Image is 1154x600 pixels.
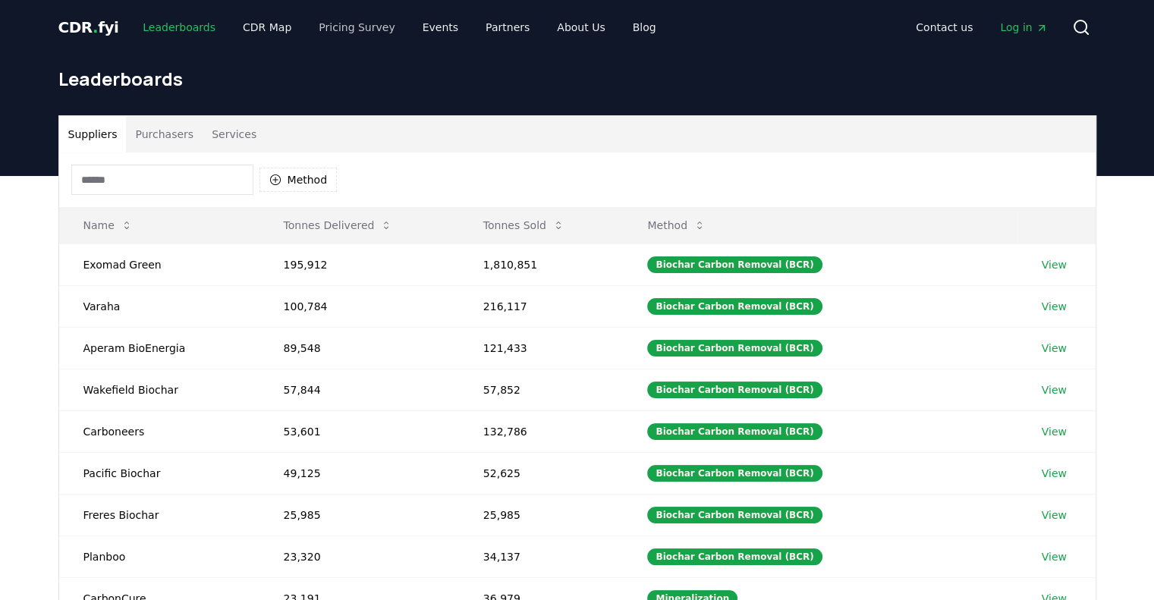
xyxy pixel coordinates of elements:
[272,210,405,240] button: Tonnes Delivered
[259,285,459,327] td: 100,784
[259,536,459,577] td: 23,320
[259,243,459,285] td: 195,912
[459,410,624,452] td: 132,786
[58,17,119,38] a: CDR.fyi
[59,410,259,452] td: Carboneers
[410,14,470,41] a: Events
[459,369,624,410] td: 57,852
[307,14,407,41] a: Pricing Survey
[459,327,624,369] td: 121,433
[93,18,98,36] span: .
[259,410,459,452] td: 53,601
[459,452,624,494] td: 52,625
[904,14,1059,41] nav: Main
[259,369,459,410] td: 57,844
[988,14,1059,41] a: Log in
[1042,507,1067,523] a: View
[59,452,259,494] td: Pacific Biochar
[635,210,718,240] button: Method
[1042,466,1067,481] a: View
[1000,20,1047,35] span: Log in
[259,494,459,536] td: 25,985
[1042,341,1067,356] a: View
[1042,549,1067,564] a: View
[231,14,303,41] a: CDR Map
[58,18,119,36] span: CDR fyi
[1042,299,1067,314] a: View
[203,116,266,152] button: Services
[59,494,259,536] td: Freres Biochar
[904,14,985,41] a: Contact us
[71,210,145,240] button: Name
[59,243,259,285] td: Exomad Green
[59,116,127,152] button: Suppliers
[647,256,822,273] div: Biochar Carbon Removal (BCR)
[621,14,668,41] a: Blog
[647,548,822,565] div: Biochar Carbon Removal (BCR)
[647,423,822,440] div: Biochar Carbon Removal (BCR)
[59,369,259,410] td: Wakefield Biochar
[1042,257,1067,272] a: View
[130,14,668,41] nav: Main
[259,327,459,369] td: 89,548
[647,507,822,523] div: Biochar Carbon Removal (BCR)
[259,452,459,494] td: 49,125
[459,536,624,577] td: 34,137
[647,340,822,357] div: Biochar Carbon Removal (BCR)
[1042,424,1067,439] a: View
[647,298,822,315] div: Biochar Carbon Removal (BCR)
[59,327,259,369] td: Aperam BioEnergia
[59,536,259,577] td: Planboo
[58,67,1096,91] h1: Leaderboards
[471,210,577,240] button: Tonnes Sold
[130,14,228,41] a: Leaderboards
[545,14,617,41] a: About Us
[459,285,624,327] td: 216,117
[647,382,822,398] div: Biochar Carbon Removal (BCR)
[1042,382,1067,397] a: View
[59,285,259,327] td: Varaha
[126,116,203,152] button: Purchasers
[459,494,624,536] td: 25,985
[259,168,338,192] button: Method
[647,465,822,482] div: Biochar Carbon Removal (BCR)
[473,14,542,41] a: Partners
[459,243,624,285] td: 1,810,851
